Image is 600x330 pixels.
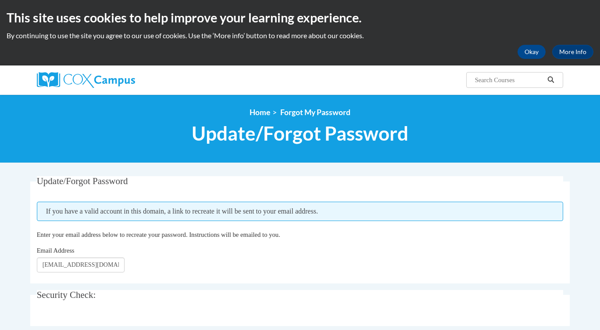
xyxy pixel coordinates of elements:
[544,75,557,85] button: Search
[37,176,128,186] span: Update/Forgot Password
[37,257,125,272] input: Email
[7,9,593,26] h2: This site uses cookies to help improve your learning experience.
[192,122,408,145] span: Update/Forgot Password
[37,290,96,300] span: Security Check:
[7,31,593,40] p: By continuing to use the site you agree to our use of cookies. Use the ‘More info’ button to read...
[280,108,350,117] span: Forgot My Password
[37,72,135,88] img: Cox Campus
[518,45,546,59] button: Okay
[474,75,544,85] input: Search Courses
[250,108,270,117] a: Home
[552,45,593,59] a: More Info
[37,231,280,238] span: Enter your email address below to recreate your password. Instructions will be emailed to you.
[37,247,75,254] span: Email Address
[37,202,564,221] span: If you have a valid account in this domain, a link to recreate it will be sent to your email addr...
[37,72,204,88] a: Cox Campus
